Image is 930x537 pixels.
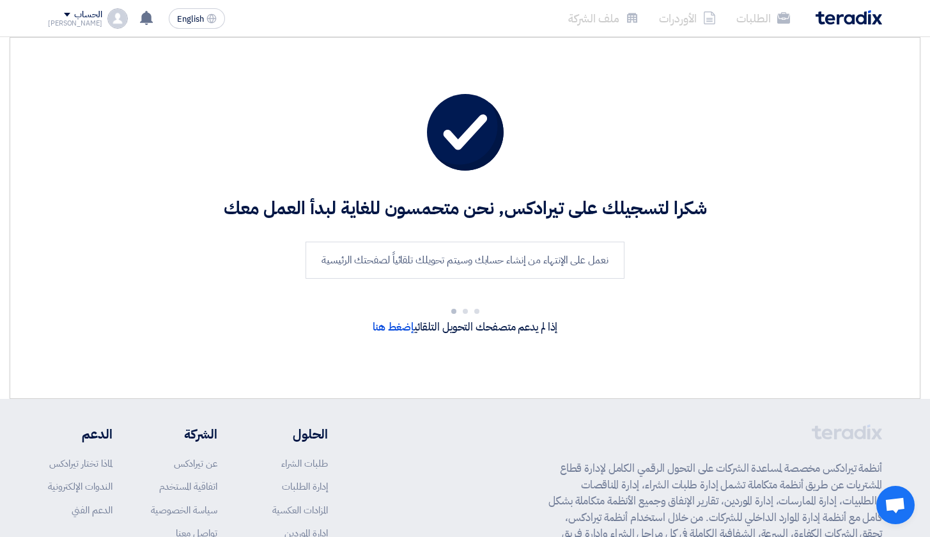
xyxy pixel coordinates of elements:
img: profile_test.png [107,8,128,29]
button: English [169,8,225,29]
img: Teradix logo [816,10,882,25]
a: عن تيرادكس [174,456,217,471]
li: الدعم [48,424,112,444]
a: اتفاقية المستخدم [159,479,217,494]
li: الشركة [151,424,217,444]
div: [PERSON_NAME] [48,20,102,27]
a: لماذا تختار تيرادكس [49,456,112,471]
a: الدعم الفني [72,503,112,517]
a: الندوات الإلكترونية [48,479,112,494]
img: tick.svg [427,94,504,171]
p: إذا لم يدعم متصفحك التحويل التلقائي [64,319,866,336]
a: Open chat [876,486,915,524]
a: إدارة الطلبات [282,479,328,494]
a: المزادات العكسية [272,503,328,517]
a: سياسة الخصوصية [151,503,217,517]
h2: شكرا لتسجيلك على تيرادكس, نحن متحمسون للغاية لبدأ العمل معك [64,196,866,221]
div: نعمل على الإنتهاء من إنشاء حسابك وسيتم تحويلك تلقائياً لصفحتك الرئيسية [306,242,624,279]
li: الحلول [256,424,328,444]
a: طلبات الشراء [281,456,328,471]
a: إضغط هنا [373,319,414,335]
div: الحساب [74,10,102,20]
span: English [177,15,204,24]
